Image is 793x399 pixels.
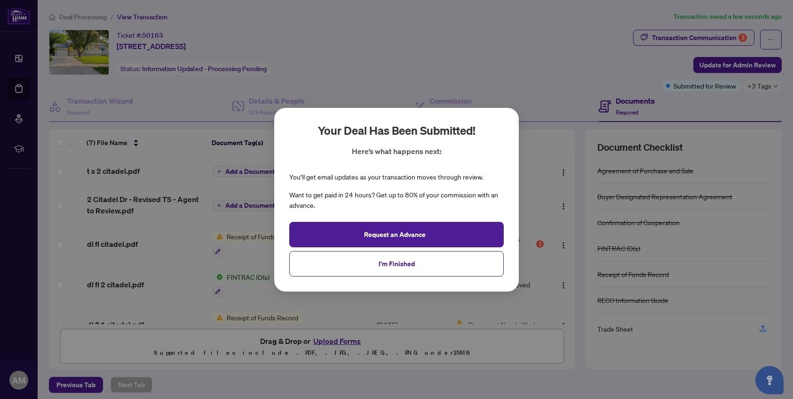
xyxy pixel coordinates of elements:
[318,123,476,138] h2: Your deal has been submitted!
[379,256,415,271] span: I'm Finished
[289,221,504,247] button: Request an Advance
[352,146,442,157] p: Here’s what happens next:
[289,190,504,211] div: Want to get paid in 24 hours? Get up to 80% of your commission with an advance.
[364,227,426,242] span: Request an Advance
[289,251,504,276] button: I'm Finished
[289,172,483,182] div: You’ll get email updates as your transaction moves through review.
[755,366,784,394] button: Open asap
